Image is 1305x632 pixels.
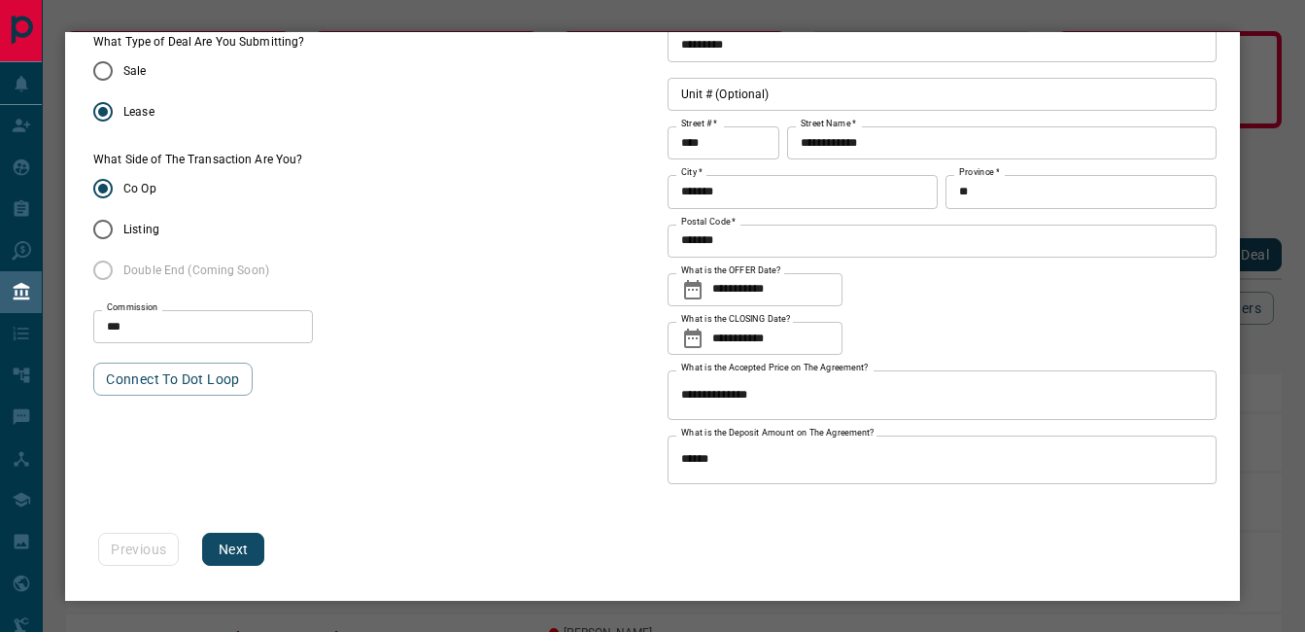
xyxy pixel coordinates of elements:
[681,216,736,228] label: Postal Code
[107,301,158,314] label: Commission
[801,118,856,130] label: Street Name
[681,427,875,439] label: What is the Deposit Amount on The Agreement?
[93,363,253,396] button: Connect to Dot Loop
[959,166,999,179] label: Province
[681,166,703,179] label: City
[681,264,780,277] label: What is the OFFER Date?
[123,262,269,279] span: Double End (Coming Soon)
[123,221,159,238] span: Listing
[681,313,790,326] label: What is the CLOSING Date?
[202,533,264,566] button: Next
[93,152,302,168] label: What Side of The Transaction Are You?
[93,34,304,51] legend: What Type of Deal Are You Submitting?
[681,20,742,33] label: Type in MLS #
[123,180,156,197] span: Co Op
[681,362,869,374] label: What is the Accepted Price on The Agreement?
[123,103,155,121] span: Lease
[681,118,717,130] label: Street #
[123,62,146,80] span: Sale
